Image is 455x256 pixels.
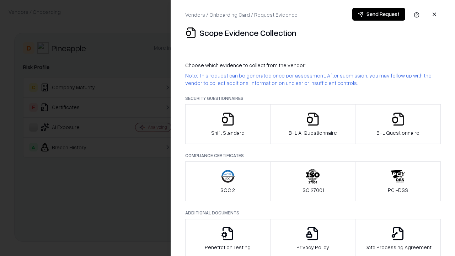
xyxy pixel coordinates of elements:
button: Shift Standard [185,104,271,144]
p: Security Questionnaires [185,95,441,101]
p: Vendors / Onboarding Card / Request Evidence [185,11,298,18]
button: SOC 2 [185,161,271,201]
p: Compliance Certificates [185,153,441,159]
p: B+L Questionnaire [376,129,419,137]
p: Penetration Testing [205,244,251,251]
button: B+L Questionnaire [355,104,441,144]
p: Note: This request can be generated once per assessment. After submission, you may follow up with... [185,72,441,87]
p: Privacy Policy [296,244,329,251]
button: Send Request [352,8,405,21]
p: Shift Standard [211,129,245,137]
button: PCI-DSS [355,161,441,201]
p: PCI-DSS [388,186,408,194]
p: B+L AI Questionnaire [289,129,337,137]
p: Scope Evidence Collection [199,27,296,38]
button: ISO 27001 [270,161,356,201]
p: ISO 27001 [301,186,324,194]
button: B+L AI Questionnaire [270,104,356,144]
p: SOC 2 [220,186,235,194]
p: Additional Documents [185,210,441,216]
p: Data Processing Agreement [364,244,432,251]
p: Choose which evidence to collect from the vendor: [185,62,441,69]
